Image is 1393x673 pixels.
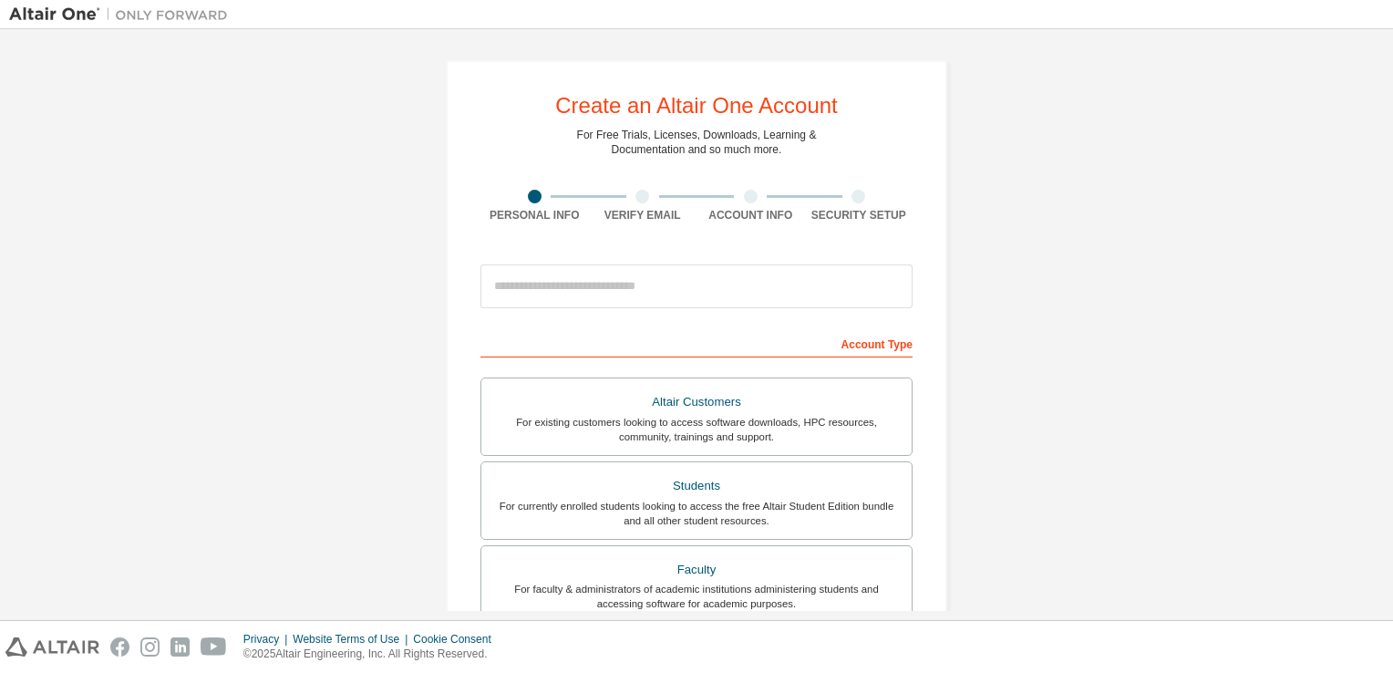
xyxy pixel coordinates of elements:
[555,95,838,117] div: Create an Altair One Account
[589,208,697,223] div: Verify Email
[492,389,901,415] div: Altair Customers
[413,632,501,647] div: Cookie Consent
[492,415,901,444] div: For existing customers looking to access software downloads, HPC resources, community, trainings ...
[696,208,805,223] div: Account Info
[492,473,901,499] div: Students
[9,5,237,24] img: Altair One
[480,328,913,357] div: Account Type
[293,632,413,647] div: Website Terms of Use
[243,632,293,647] div: Privacy
[577,128,817,157] div: For Free Trials, Licenses, Downloads, Learning & Documentation and so much more.
[201,637,227,657] img: youtube.svg
[492,582,901,611] div: For faculty & administrators of academic institutions administering students and accessing softwa...
[243,647,502,662] p: © 2025 Altair Engineering, Inc. All Rights Reserved.
[110,637,129,657] img: facebook.svg
[492,499,901,528] div: For currently enrolled students looking to access the free Altair Student Edition bundle and all ...
[480,208,589,223] div: Personal Info
[5,637,99,657] img: altair_logo.svg
[492,557,901,583] div: Faculty
[805,208,913,223] div: Security Setup
[170,637,190,657] img: linkedin.svg
[140,637,160,657] img: instagram.svg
